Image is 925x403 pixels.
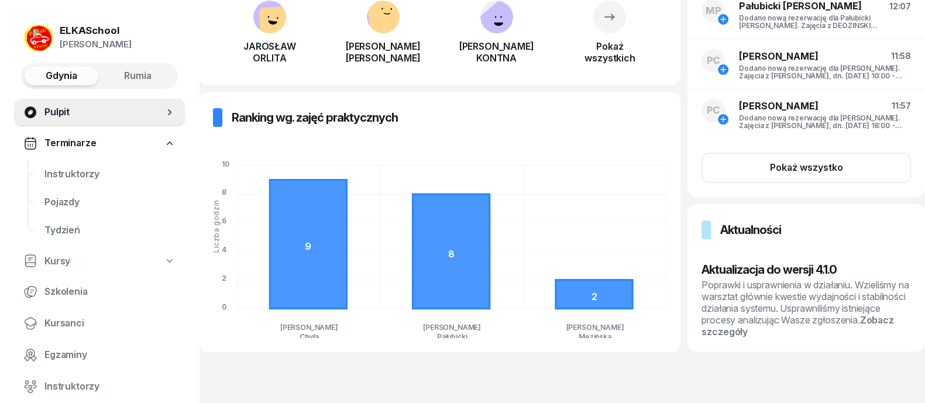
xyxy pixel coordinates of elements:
span: Pojazdy [44,195,176,210]
a: Kursanci [14,309,185,337]
div: [PERSON_NAME] KONTNA [440,40,553,64]
h3: Aktualności [720,221,781,239]
h3: Aktualizacja do wersji 4.1.0 [702,260,911,279]
tspan: Pałubicki [437,332,467,341]
span: Kursy [44,254,70,269]
tspan: 2 [222,274,226,283]
span: 11:57 [892,101,911,111]
div: [PERSON_NAME] [PERSON_NAME] [326,40,440,64]
a: Egzaminy [14,341,185,369]
a: Pojazdy [35,188,185,216]
span: Instruktorzy [44,167,176,182]
tspan: Chyła [300,332,318,341]
span: PC [706,56,720,66]
div: JAROSŁAW ORLITA [213,40,326,64]
a: AktualnościAktualizacja do wersji 4.1.0Poprawki i usprawnienia w działaniu. Wzieliśmy na warsztat... [687,204,925,352]
tspan: 4 [222,245,227,254]
div: [PERSON_NAME] [60,37,132,52]
span: MP [706,6,721,16]
div: Liczba godzin [212,199,220,253]
div: Dodano nową rezerwację dla [PERSON_NAME]. Zajęcia z [PERSON_NAME], dn. [DATE] 18:00 - 19:00 [739,114,911,129]
div: ELKASchool [60,26,132,36]
div: Dodano nową rezerwację dla Pałubicki [PERSON_NAME]. Zajęcia z DEOZIŃSKI [PERSON_NAME], dn. [DATE]... [739,14,911,29]
a: JAROSŁAWORLITA [213,24,326,64]
h3: Ranking wg. zajęć praktycznych [232,108,398,127]
a: Pokażwszystkich [553,15,666,64]
span: Terminarze [44,136,96,151]
button: Gdynia [25,67,98,85]
span: PC [706,105,720,115]
a: Instruktorzy [35,160,185,188]
a: Tydzień [35,216,185,244]
span: Rumia [124,68,152,84]
a: [PERSON_NAME][PERSON_NAME] [326,24,440,64]
tspan: [PERSON_NAME] [423,323,481,332]
span: Gdynia [46,68,77,84]
span: [PERSON_NAME] [739,50,818,62]
span: Szkolenia [44,284,176,299]
a: [PERSON_NAME]KONTNA [440,24,553,64]
a: Instruktorzy [14,373,185,401]
div: Dodano nową rezerwację dla [PERSON_NAME]. Zajęcia z [PERSON_NAME], dn. [DATE] 10:00 - 12:00 [739,64,911,80]
a: Pulpit [14,98,185,126]
div: Poprawki i usprawnienia w działaniu. Wzieliśmy na warsztat głównie kwestie wydajności i stabilnoś... [702,279,911,337]
tspan: 10 [222,160,229,168]
tspan: 0 [222,302,226,311]
tspan: Męzińska [579,332,611,341]
tspan: 8 [222,188,226,197]
button: Rumia [101,67,174,85]
span: Kursanci [44,316,176,331]
span: Tydzień [44,223,176,238]
span: Egzaminy [44,347,176,363]
tspan: [PERSON_NAME] [280,323,338,332]
span: Instruktorzy [44,379,176,394]
span: 12:07 [889,1,911,11]
button: Pokaż wszystko [702,153,911,183]
tspan: [PERSON_NAME] [566,323,624,332]
a: Terminarze [14,130,185,157]
tspan: 6 [222,216,226,225]
a: Szkolenia [14,278,185,306]
div: Pokaż wszystko [770,160,843,175]
a: Kursy [14,248,185,275]
span: [PERSON_NAME] [739,100,818,112]
div: Pokaż wszystkich [553,40,666,64]
span: 11:58 [891,51,911,61]
span: Pulpit [44,105,164,120]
